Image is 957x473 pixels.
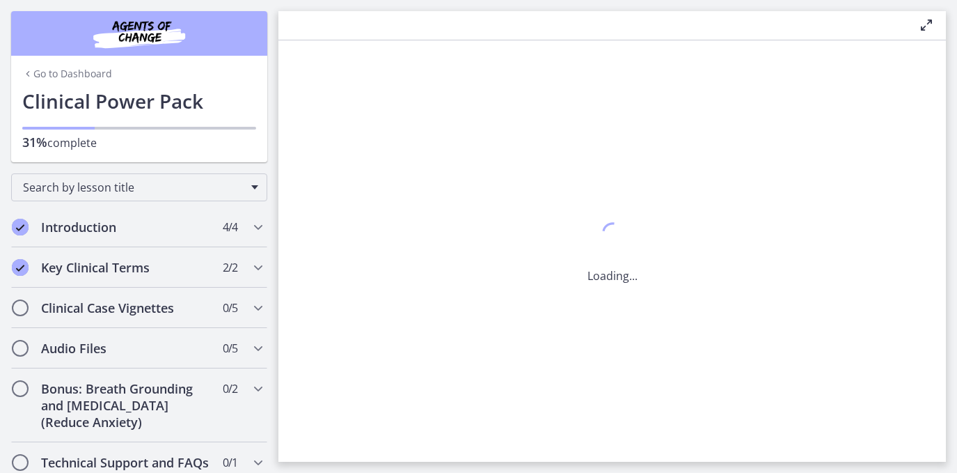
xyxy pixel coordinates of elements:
span: 0 / 1 [223,454,237,471]
span: 2 / 2 [223,259,237,276]
h2: Key Clinical Terms [41,259,211,276]
p: Loading... [587,267,638,284]
span: 31% [22,134,47,150]
i: Completed [12,219,29,235]
a: Go to Dashboard [22,67,112,81]
p: complete [22,134,256,151]
span: 4 / 4 [223,219,237,235]
span: 0 / 2 [223,380,237,397]
h2: Introduction [41,219,211,235]
div: Search by lesson title [11,173,267,201]
h2: Technical Support and FAQs [41,454,211,471]
h2: Bonus: Breath Grounding and [MEDICAL_DATA] (Reduce Anxiety) [41,380,211,431]
span: 0 / 5 [223,340,237,357]
h1: Clinical Power Pack [22,86,256,116]
h2: Clinical Case Vignettes [41,300,211,316]
div: 1 [587,219,638,251]
i: Completed [12,259,29,276]
span: Search by lesson title [23,180,244,195]
span: 0 / 5 [223,300,237,316]
h2: Audio Files [41,340,211,357]
img: Agents of Change [56,17,223,50]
